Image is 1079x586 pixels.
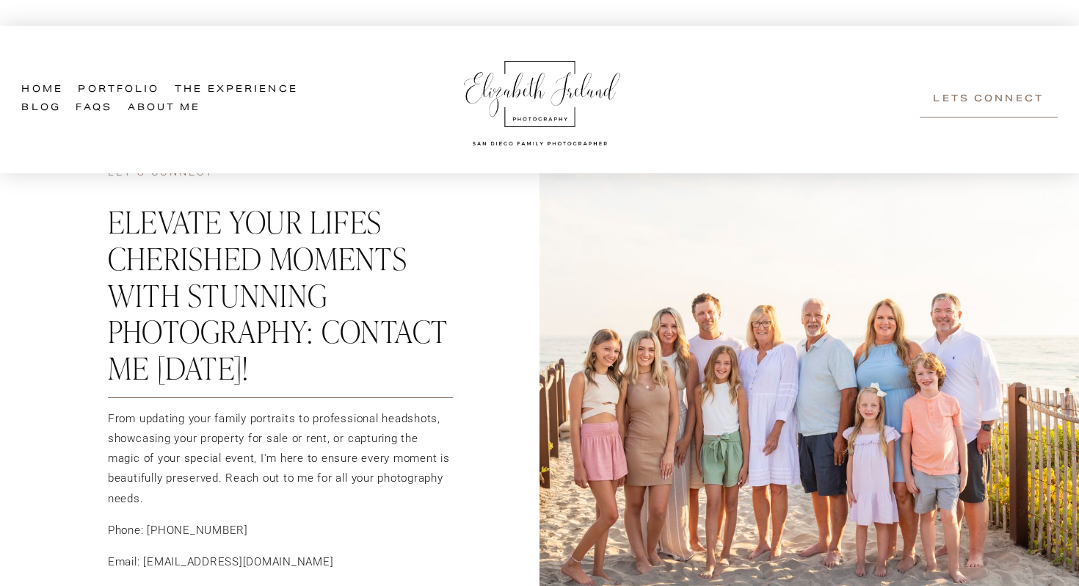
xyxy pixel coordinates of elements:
[21,81,62,99] a: Home
[175,82,298,98] span: The Experience
[76,99,112,117] a: FAQs
[21,99,60,117] a: Blog
[108,552,453,572] p: Email: [EMAIL_ADDRESS][DOMAIN_NAME]
[456,47,625,151] img: Elizabeth Ireland Photography San Diego Family Photographer
[108,521,453,540] p: Phone: [PHONE_NUMBER]
[128,99,201,117] a: About Me
[78,81,159,99] a: Portfolio
[108,203,453,387] h2: Elevate Your lifes cherished Moments with Stunning Photography: Contact Me [DATE]!
[108,409,453,509] p: From updating your family portraits to professional headshots, showcasing your property for sale ...
[175,81,298,99] a: folder dropdown
[920,81,1058,117] a: Lets Connect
